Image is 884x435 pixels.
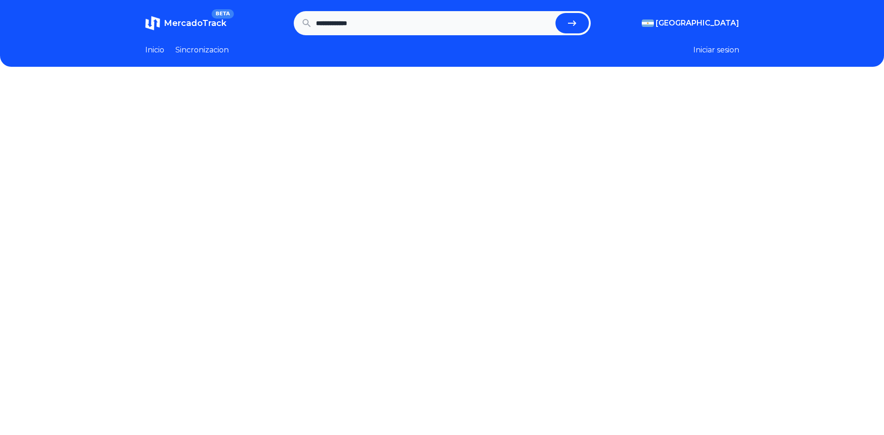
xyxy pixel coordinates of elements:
[175,45,229,56] a: Sincronizacion
[642,19,654,27] img: Argentina
[212,9,233,19] span: BETA
[656,18,739,29] span: [GEOGRAPHIC_DATA]
[693,45,739,56] button: Iniciar sesion
[145,16,160,31] img: MercadoTrack
[164,18,226,28] span: MercadoTrack
[145,16,226,31] a: MercadoTrackBETA
[642,18,739,29] button: [GEOGRAPHIC_DATA]
[145,45,164,56] a: Inicio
